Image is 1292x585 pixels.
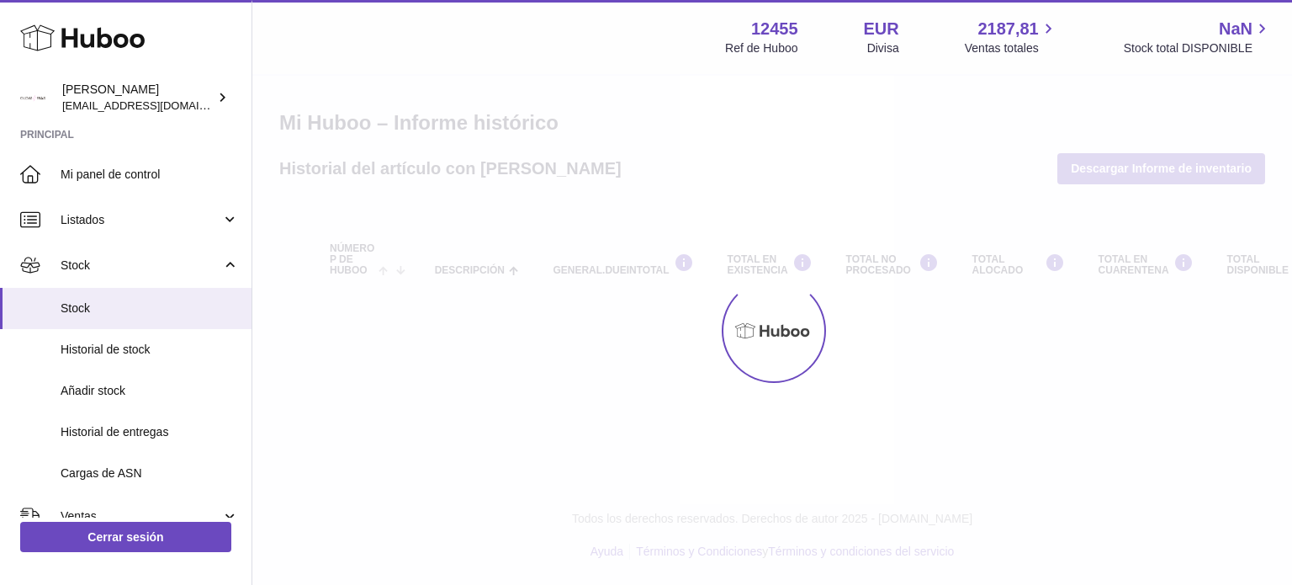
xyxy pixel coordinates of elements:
span: Cargas de ASN [61,465,239,481]
div: [PERSON_NAME] [62,82,214,114]
a: 2187,81 Ventas totales [965,18,1058,56]
div: Divisa [867,40,899,56]
span: [EMAIL_ADDRESS][DOMAIN_NAME] [62,98,247,112]
span: Ventas totales [965,40,1058,56]
img: pedidos@glowrias.com [20,85,45,110]
strong: 12455 [751,18,798,40]
span: Stock total DISPONIBLE [1124,40,1272,56]
span: Mi panel de control [61,167,239,183]
strong: EUR [864,18,899,40]
span: Stock [61,300,239,316]
span: Stock [61,258,221,274]
div: Ref de Huboo [725,40,797,56]
span: Historial de entregas [61,424,239,440]
span: Ventas [61,508,221,524]
span: Añadir stock [61,383,239,399]
a: Cerrar sesión [20,522,231,552]
a: NaN Stock total DISPONIBLE [1124,18,1272,56]
span: Listados [61,212,221,228]
span: NaN [1219,18,1252,40]
span: Historial de stock [61,342,239,358]
span: 2187,81 [977,18,1038,40]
